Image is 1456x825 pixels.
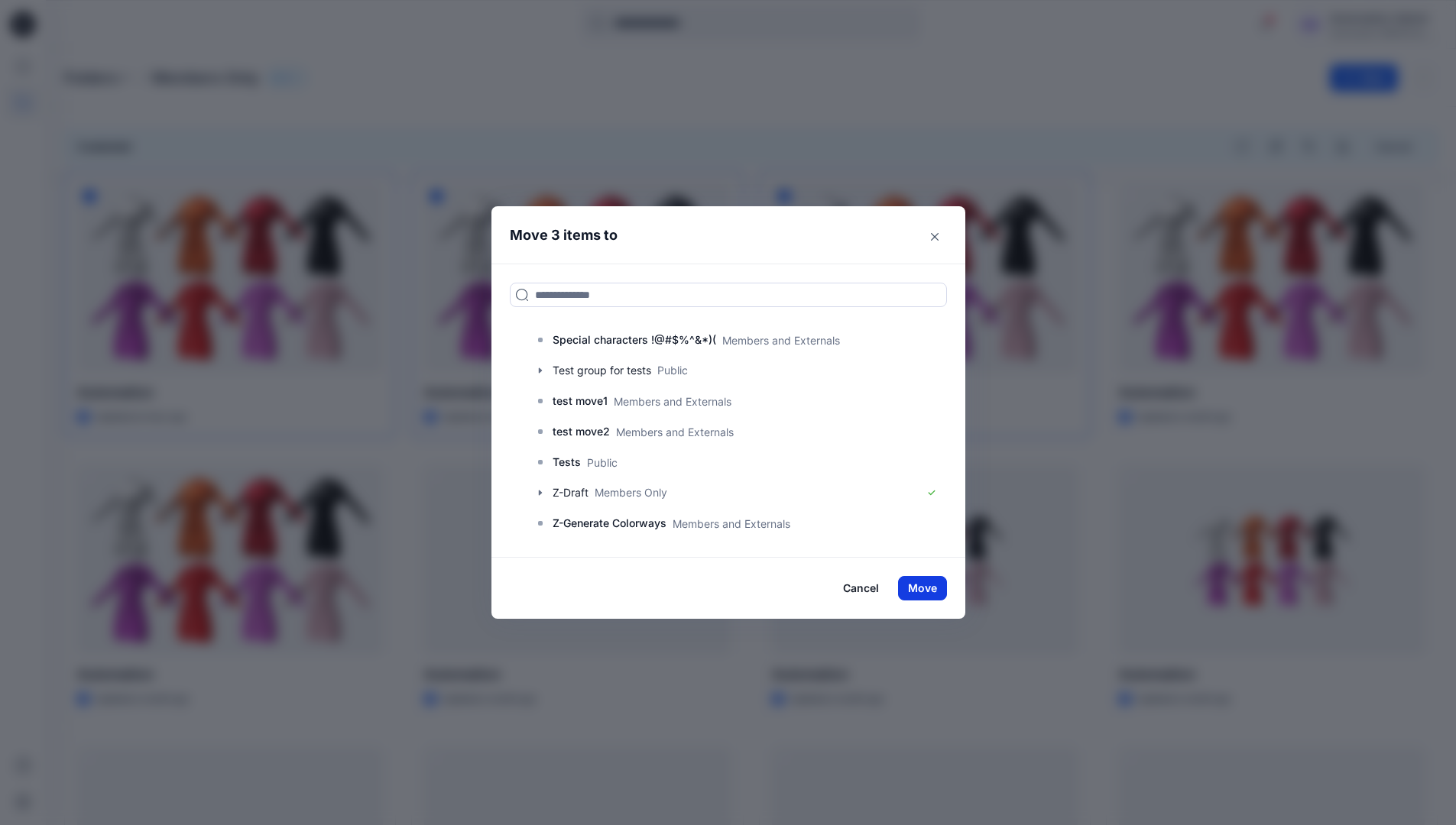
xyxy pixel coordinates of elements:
p: test move2 [553,422,610,441]
p: Members and Externals [614,393,731,409]
p: Z-Generate Colorways [553,514,666,532]
button: Cancel [833,576,889,600]
p: Members and Externals [616,424,734,440]
p: Members and Externals [673,516,790,532]
p: test move1 [553,392,608,410]
header: Move 3 items to [491,206,942,264]
p: Special characters !@#$%^&*)( [553,331,716,349]
p: Members and Externals [722,332,840,348]
p: Public [587,455,618,471]
button: Close [923,225,947,249]
p: Tests [553,453,581,471]
button: Move [898,576,947,600]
